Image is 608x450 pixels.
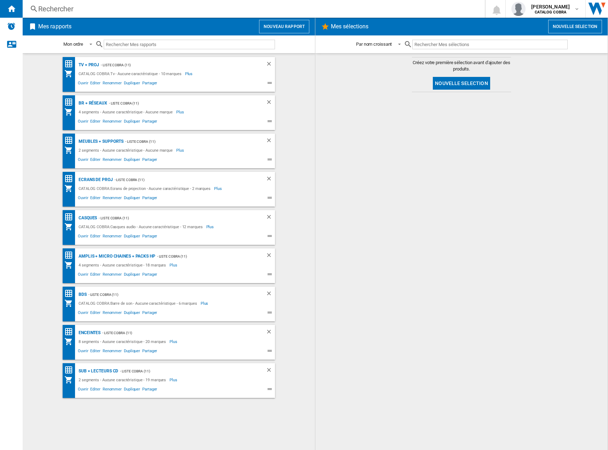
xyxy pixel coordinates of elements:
div: - Liste COBRA (11) [155,252,252,261]
div: Matrice des prix [64,98,77,107]
b: CATALOG COBRA [535,10,566,15]
span: Partager [141,80,158,88]
div: CATALOG COBRA:Casques audio - Aucune caractéristique - 12 marques [77,223,206,231]
span: Dupliquer [123,309,141,318]
span: Plus [201,299,210,308]
span: Ouvrir [77,348,89,356]
div: - Liste COBRA (11) [113,175,252,184]
div: Matrice des prix [64,174,77,183]
span: Plus [185,69,194,78]
span: Dupliquer [123,271,141,280]
span: Ouvrir [77,233,89,241]
div: - Liste COBRA (11) [87,290,252,299]
div: Mon assortiment [64,108,77,116]
div: 2 segments - Aucune caractéristique - Aucune marque [77,146,176,154]
div: Supprimer [266,214,275,223]
div: Matrice des prix [64,366,77,375]
div: CATALOG COBRA:Tv - Aucune caractéristique - 10 marques [77,69,185,78]
span: Partager [141,195,158,203]
span: Dupliquer [123,195,141,203]
div: CATALOG COBRA:Barre de son - Aucune caractéristique - 6 marques [77,299,201,308]
div: Meubles + supports [77,137,124,146]
span: Dupliquer [123,348,141,356]
div: Matrice des prix [64,60,77,68]
div: Supprimer [266,61,275,69]
div: 4 segments - Aucune caractéristique - 18 marques [77,261,170,269]
div: - Liste COBRA (11) [99,61,252,69]
span: Editer [89,156,101,165]
span: Ouvrir [77,80,89,88]
span: Renommer [102,386,123,394]
button: Nouveau rapport [259,20,309,33]
span: Ouvrir [77,271,89,280]
span: Partager [141,156,158,165]
span: Plus [176,108,185,116]
div: - Liste COBRA (11) [124,137,252,146]
div: 2 segments - Aucune caractéristique - 19 marques [77,376,170,384]
span: Ouvrir [77,386,89,394]
div: Supprimer [266,175,275,184]
div: - Liste COBRA (11) [97,214,252,223]
button: Nouvelle selection [548,20,602,33]
span: Partager [141,118,158,126]
div: enceintes [77,328,101,337]
span: Renommer [102,271,123,280]
div: Supprimer [266,137,275,146]
span: [PERSON_NAME] [531,3,570,10]
span: Renommer [102,348,123,356]
div: Mon assortiment [64,261,77,269]
span: Ouvrir [77,156,89,165]
span: Partager [141,233,158,241]
span: Renommer [102,195,123,203]
div: Matrice des prix [64,251,77,260]
div: Mon assortiment [64,69,77,78]
div: - Liste COBRA (11) [101,328,252,337]
div: Rechercher [38,4,466,14]
span: Renommer [102,156,123,165]
span: Editer [89,195,101,203]
span: Editer [89,386,101,394]
span: Dupliquer [123,118,141,126]
div: sub + lecteurs cd [77,367,118,376]
div: Supprimer [266,328,275,337]
div: Mon assortiment [64,184,77,193]
span: Plus [170,376,178,384]
div: CATALOG COBRA:Ecrans de projection - Aucune caractéristique - 2 marques [77,184,214,193]
div: Matrice des prix [64,136,77,145]
span: Ouvrir [77,309,89,318]
div: Supprimer [266,99,275,108]
img: alerts-logo.svg [7,22,16,30]
div: Par nom croissant [356,41,392,47]
span: Renommer [102,80,123,88]
span: Ouvrir [77,118,89,126]
h2: Mes rapports [37,20,73,33]
span: Ouvrir [77,195,89,203]
span: Editer [89,309,101,318]
div: Mon assortiment [64,376,77,384]
span: Plus [176,146,185,154]
span: Editer [89,233,101,241]
span: Plus [214,184,223,193]
div: 8 segments - Aucune caractéristique - 20 marques [77,337,170,346]
span: Editer [89,118,101,126]
span: Renommer [102,309,123,318]
div: casques [77,214,97,223]
span: Plus [170,261,178,269]
span: Dupliquer [123,233,141,241]
div: BR + réseaux [77,99,107,108]
div: Mon assortiment [64,337,77,346]
div: 4 segments - Aucune caractéristique - Aucune marque [77,108,176,116]
div: amplis + micro chaines + packs hp [77,252,155,261]
span: Partager [141,348,158,356]
div: Matrice des prix [64,327,77,336]
div: BDS [77,290,87,299]
div: TV + PROJ [77,61,99,69]
span: Plus [206,223,215,231]
span: Renommer [102,118,123,126]
span: Dupliquer [123,156,141,165]
button: Nouvelle selection [433,77,490,90]
div: Mon assortiment [64,223,77,231]
span: Dupliquer [123,386,141,394]
div: - Liste COBRA (11) [107,99,252,108]
img: profile.jpg [511,2,526,16]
